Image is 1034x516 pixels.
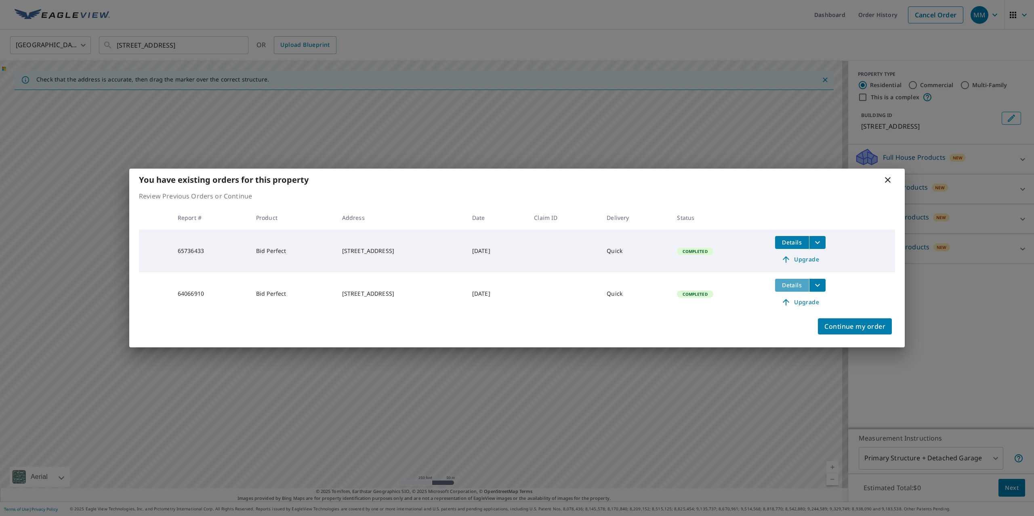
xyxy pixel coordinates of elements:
td: Quick [600,272,670,315]
span: Upgrade [780,297,821,307]
td: Quick [600,230,670,272]
th: Status [670,206,768,230]
th: Date [466,206,528,230]
button: detailsBtn-64066910 [775,279,809,292]
td: 64066910 [171,272,250,315]
div: [STREET_ADDRESS] [342,290,459,298]
div: [STREET_ADDRESS] [342,247,459,255]
span: Details [780,238,804,246]
button: filesDropdownBtn-64066910 [809,279,826,292]
button: detailsBtn-65736433 [775,236,809,249]
td: [DATE] [466,272,528,315]
span: Details [780,281,804,289]
th: Delivery [600,206,670,230]
th: Claim ID [528,206,600,230]
a: Upgrade [775,296,826,309]
b: You have existing orders for this property [139,174,309,185]
button: Continue my order [818,318,892,334]
td: 65736433 [171,230,250,272]
td: Bid Perfect [250,230,336,272]
span: Continue my order [824,321,885,332]
span: Completed [678,291,712,297]
td: Bid Perfect [250,272,336,315]
th: Report # [171,206,250,230]
p: Review Previous Orders or Continue [139,191,895,201]
th: Address [336,206,466,230]
button: filesDropdownBtn-65736433 [809,236,826,249]
span: Completed [678,249,712,254]
a: Upgrade [775,253,826,266]
span: Upgrade [780,255,821,264]
th: Product [250,206,336,230]
td: [DATE] [466,230,528,272]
